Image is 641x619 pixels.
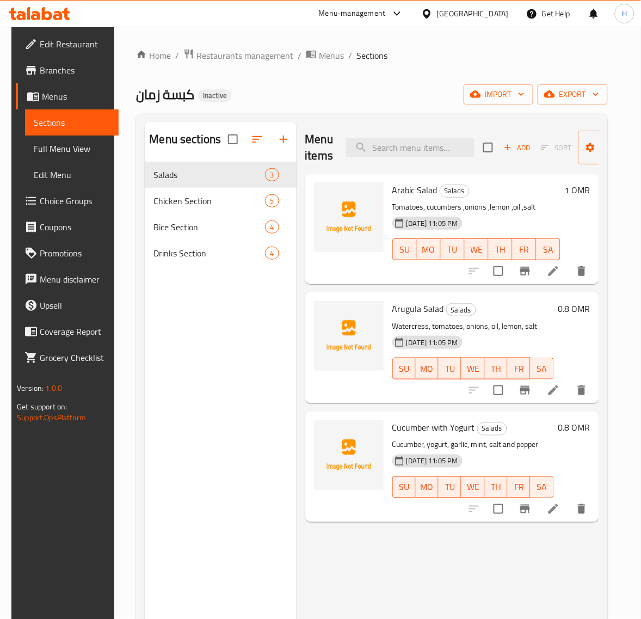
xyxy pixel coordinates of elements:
[477,422,507,436] div: Salads
[397,361,411,377] span: SU
[493,242,508,258] span: TH
[489,361,503,377] span: TH
[512,361,526,377] span: FR
[461,358,484,379] button: WE
[17,400,67,414] span: Get support on:
[298,49,301,62] li: /
[477,136,500,159] span: Select section
[531,358,553,379] button: SA
[16,214,119,240] a: Coupons
[136,82,194,107] span: كبسة زمان
[537,238,560,260] button: SA
[392,476,416,498] button: SU
[489,238,513,260] button: TH
[40,194,110,207] span: Choice Groups
[266,222,278,232] span: 4
[319,7,386,20] div: Menu-management
[531,476,553,498] button: SA
[16,240,119,266] a: Promotions
[439,476,461,498] button: TU
[265,168,279,181] div: items
[416,358,439,379] button: MO
[25,136,119,162] a: Full Menu View
[538,84,608,105] button: export
[16,266,119,292] a: Menu disclaimer
[145,240,296,266] div: Drinks Section4
[314,301,384,371] img: Arugula Salad
[443,361,457,377] span: TU
[306,48,344,63] a: Menus
[440,185,470,198] div: Salads
[356,49,387,62] span: Sections
[512,496,538,522] button: Branch-specific-item
[485,358,508,379] button: TH
[40,299,110,312] span: Upsell
[402,338,463,348] span: [DATE] 11:05 PM
[489,480,503,495] span: TH
[266,196,278,206] span: 5
[266,170,278,180] span: 3
[319,49,344,62] span: Menus
[513,238,537,260] button: FR
[196,49,293,62] span: Restaurants management
[40,38,110,51] span: Edit Restaurant
[485,476,508,498] button: TH
[443,480,457,495] span: TU
[546,88,599,101] span: export
[25,162,119,188] a: Edit Menu
[305,131,334,164] h2: Menu items
[466,361,480,377] span: WE
[153,247,265,260] span: Drinks Section
[136,49,171,62] a: Home
[17,381,44,395] span: Version:
[265,194,279,207] div: items
[535,480,549,495] span: SA
[508,358,531,379] button: FR
[447,304,476,316] span: Salads
[348,49,352,62] li: /
[420,361,434,377] span: MO
[153,194,265,207] span: Chicken Section
[34,142,110,155] span: Full Menu View
[558,420,590,436] h6: 0.8 OMR
[478,422,507,435] span: Salads
[569,258,595,284] button: delete
[547,502,560,516] a: Edit menu item
[34,168,110,181] span: Edit Menu
[421,242,436,258] span: MO
[153,220,265,234] span: Rice Section
[46,381,63,395] span: 1.0.0
[153,168,265,181] span: Salads
[500,139,534,156] span: Add item
[569,377,595,403] button: delete
[265,220,279,234] div: items
[439,358,461,379] button: TU
[441,238,465,260] button: TU
[40,220,110,234] span: Coupons
[469,242,484,258] span: WE
[16,292,119,318] a: Upsell
[437,8,509,20] div: [GEOGRAPHIC_DATA]
[16,57,119,83] a: Branches
[265,247,279,260] div: items
[417,238,441,260] button: MO
[314,182,384,252] img: Arabic Salad
[17,410,86,425] a: Support.OpsPlatform
[502,142,532,154] span: Add
[487,379,510,402] span: Select to update
[397,242,412,258] span: SU
[512,377,538,403] button: Branch-specific-item
[558,301,590,316] h6: 0.8 OMR
[465,238,489,260] button: WE
[16,345,119,371] a: Grocery Checklist
[464,84,533,105] button: import
[16,83,119,109] a: Menus
[487,498,510,520] span: Select to update
[569,496,595,522] button: delete
[392,420,475,436] span: Cucumber with Yogurt
[547,265,560,278] a: Edit menu item
[397,480,411,495] span: SU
